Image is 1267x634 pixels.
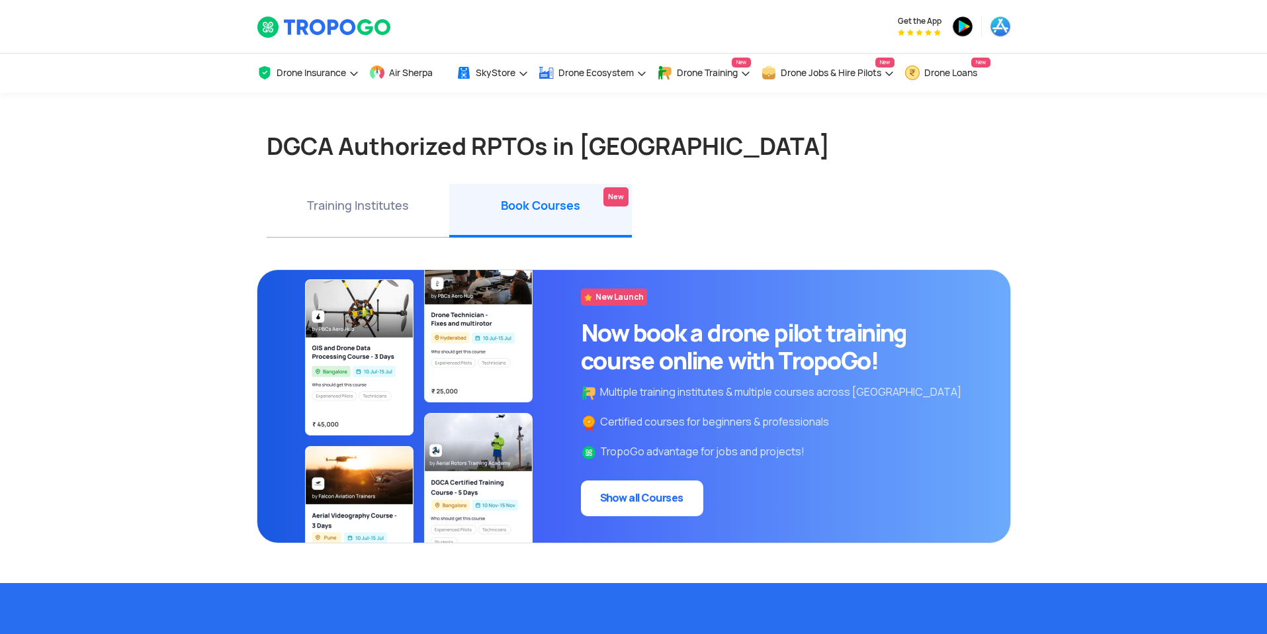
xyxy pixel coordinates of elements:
img: App Raking [898,29,941,36]
a: Drone LoansNew [904,54,990,93]
span: Air Sherpa [389,68,433,78]
img: TropoGo Logo [257,16,392,38]
a: Air Sherpa [369,54,446,93]
span: Get the App [898,16,941,26]
a: Drone Insurance [257,54,359,93]
a: SkyStore [456,54,529,93]
span: Drone Loans [924,68,977,78]
li: Book Courses [449,184,632,238]
p: Multiple training institutes & multiple courses across [GEOGRAPHIC_DATA] [581,385,1000,401]
span: Drone Training [677,68,738,78]
span: Drone Jobs & Hire Pilots [781,68,881,78]
img: ic_playstore.png [952,16,973,37]
span: SkyStore [476,68,515,78]
li: Training Institutes [267,184,449,238]
span: New [875,58,895,68]
p: TropoGo advantage for jobs and projects! [581,444,1000,461]
a: Drone TrainingNew [657,54,751,93]
span: Drone Insurance [277,68,346,78]
img: ic_appstore.png [990,16,1011,37]
a: Drone Ecosystem [539,54,647,93]
span: New [971,58,990,68]
h1: DGCA Authorized RPTOs in [GEOGRAPHIC_DATA] [267,132,1001,160]
h3: Now book a drone pilot training course online with TropoGo! [581,319,1000,375]
div: New [603,187,629,206]
span: New [732,58,751,68]
p: Certified courses for beginners & professionals [581,414,1000,431]
p: New Launch [581,289,647,306]
a: Drone Jobs & Hire PilotsNew [761,54,895,93]
span: Drone Ecosystem [558,68,634,78]
a: Show all Courses [581,480,703,516]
